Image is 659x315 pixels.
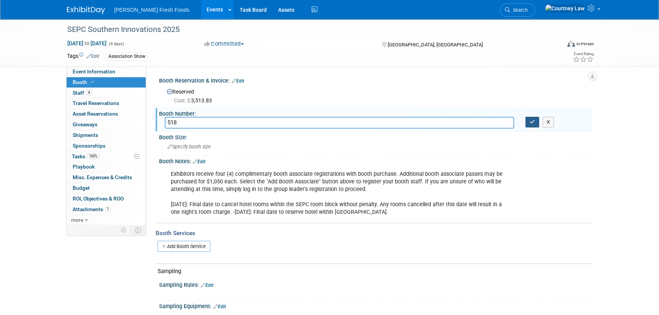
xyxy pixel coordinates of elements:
span: Sponsorships [73,143,105,149]
span: Asset Reservations [73,111,118,117]
a: Budget [67,183,146,193]
span: Shipments [73,132,98,138]
td: Toggle Event Tabs [131,225,146,235]
span: Cost: $ [174,97,191,103]
span: more [71,217,83,223]
div: SEPC Southern Innovations 2025 [65,23,549,37]
a: Event Information [67,67,146,77]
img: Courtney Law [545,4,585,13]
span: Budget [73,185,90,191]
a: Booth [67,77,146,87]
div: Booth Services [156,229,592,237]
span: Specify booth size [167,144,211,150]
a: Edit [232,78,244,84]
span: Tasks [72,153,99,159]
a: Edit [87,54,99,59]
a: Sponsorships [67,141,146,151]
div: Event Format [516,40,594,51]
div: Booth Reservation & Invoice: [159,75,592,85]
a: Edit [213,304,226,309]
span: Event Information [73,68,115,75]
a: Tasks100% [67,151,146,162]
span: Playbook [73,164,95,170]
div: Event Rating [573,52,594,56]
div: Association Show [106,52,148,60]
a: ROI, Objectives & ROO [67,194,146,204]
div: Sampling [158,267,586,275]
span: [GEOGRAPHIC_DATA], [GEOGRAPHIC_DATA] [387,42,482,48]
div: In-Person [576,41,594,47]
div: Sampling Equipment: [159,301,592,310]
a: Travel Reservations [67,98,146,108]
span: [PERSON_NAME] Fresh Foods [114,7,189,13]
a: Add Booth Service [158,241,210,252]
button: Committed [202,40,247,48]
img: Format-Inperson.png [567,41,575,47]
td: Personalize Event Tab Strip [117,225,131,235]
a: Edit [193,159,205,164]
span: (4 days) [108,41,124,46]
span: Attachments [73,206,111,212]
a: Attachments1 [67,204,146,215]
span: ROI, Objectives & ROO [73,196,124,202]
span: Misc. Expenses & Credits [73,174,132,180]
a: Staff4 [67,88,146,98]
span: [DATE] [DATE] [67,40,107,47]
span: Search [510,7,528,13]
span: Staff [73,90,92,96]
a: Giveaways [67,119,146,130]
a: Asset Reservations [67,109,146,119]
td: Tags [67,52,99,61]
div: Reserved [165,86,586,104]
a: Search [500,3,535,17]
span: 4 [86,90,92,95]
div: Booth Size: [159,132,592,141]
button: X [543,117,554,127]
div: Booth Number: [159,108,592,118]
div: Booth Notes: [159,156,592,165]
span: 3,513.83 [174,97,215,103]
div: Sampling Rules: [159,279,592,289]
span: Booth [73,79,96,85]
span: to [83,40,91,46]
span: Travel Reservations [73,100,119,106]
a: Playbook [67,162,146,172]
i: Booth reservation complete [91,80,94,84]
div: Exhibitors receive four (4) complimentary booth associate registrations with booth purchase. Addi... [166,167,508,220]
span: Giveaways [73,121,97,127]
a: Misc. Expenses & Credits [67,172,146,183]
span: 1 [105,206,111,212]
a: more [67,215,146,225]
span: 100% [87,153,99,159]
a: Edit [201,283,213,288]
img: ExhibitDay [67,6,105,14]
a: Shipments [67,130,146,140]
